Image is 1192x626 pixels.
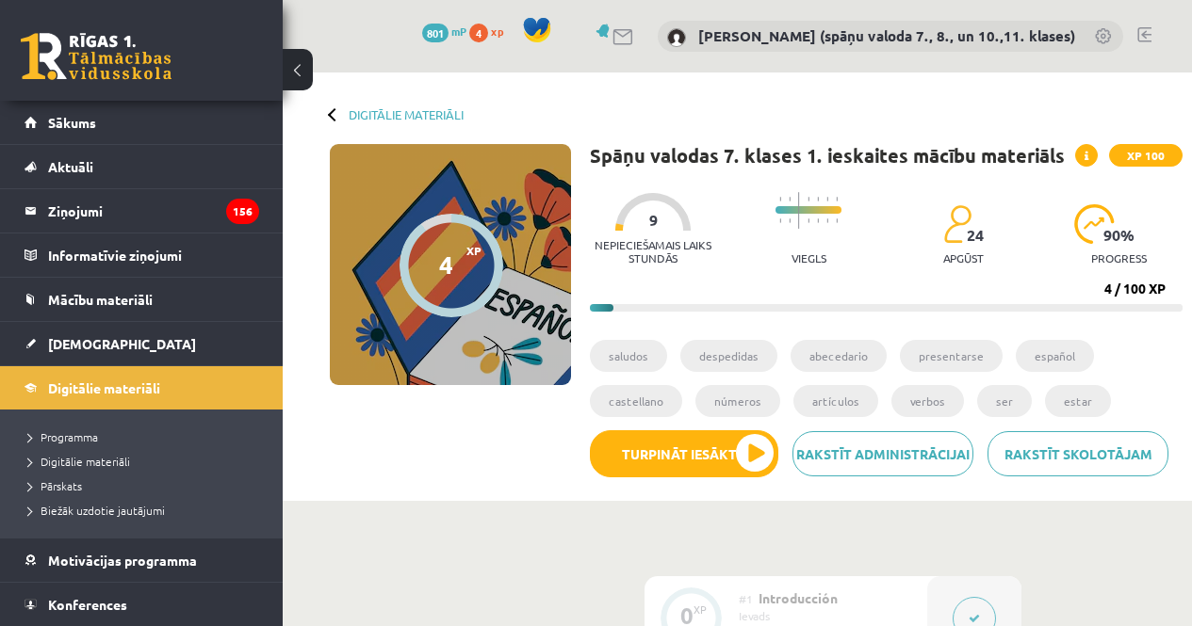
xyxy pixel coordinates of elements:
a: Rīgas 1. Tālmācības vidusskola [21,33,171,80]
span: xp [491,24,503,39]
a: Informatīvie ziņojumi [24,233,259,277]
span: Aktuāli [48,158,93,175]
li: artículos [793,385,878,417]
li: estar [1045,385,1111,417]
a: Programma [28,428,264,445]
span: 24 [967,227,984,244]
a: Digitālie materiāli [349,107,464,121]
span: mP [451,24,466,39]
legend: Ziņojumi [48,189,259,233]
img: icon-short-line-57e1e144782c952c97e751825c79c345078a6d821885a25fce030b3d8c18986b.svg [779,218,781,223]
span: 90 % [1103,227,1135,244]
span: Digitālie materiāli [48,379,160,396]
img: icon-short-line-57e1e144782c952c97e751825c79c345078a6d821885a25fce030b3d8c18986b.svg [826,197,828,201]
a: Aktuāli [24,145,259,188]
img: icon-short-line-57e1e144782c952c97e751825c79c345078a6d821885a25fce030b3d8c18986b.svg [836,197,838,201]
span: Mācību materiāli [48,291,153,308]
a: Konferences [24,583,259,626]
img: icon-short-line-57e1e144782c952c97e751825c79c345078a6d821885a25fce030b3d8c18986b.svg [789,218,791,223]
a: [DEMOGRAPHIC_DATA] [24,322,259,365]
i: 156 [226,199,259,224]
div: 4 [439,250,453,279]
a: Rakstīt skolotājam [988,431,1168,476]
a: [PERSON_NAME] (spāņu valoda 7., 8., un 10.,11. klases) [698,26,1075,45]
img: icon-short-line-57e1e144782c952c97e751825c79c345078a6d821885a25fce030b3d8c18986b.svg [817,218,819,223]
li: saludos [590,340,667,372]
span: Programma [28,429,98,444]
img: icon-short-line-57e1e144782c952c97e751825c79c345078a6d821885a25fce030b3d8c18986b.svg [808,197,809,201]
div: Ievads [739,607,913,624]
span: 4 [469,24,488,42]
a: Rakstīt administrācijai [792,431,973,476]
img: icon-short-line-57e1e144782c952c97e751825c79c345078a6d821885a25fce030b3d8c18986b.svg [779,197,781,201]
li: abecedario [791,340,887,372]
li: español [1016,340,1094,372]
span: 9 [649,212,658,229]
a: Biežāk uzdotie jautājumi [28,502,264,519]
a: Sākums [24,101,259,144]
a: 801 mP [422,24,466,39]
span: 801 [422,24,449,42]
span: #1 [739,591,753,606]
span: Introducción [759,589,838,606]
span: Motivācijas programma [48,552,197,569]
p: Viegls [792,251,826,265]
img: icon-short-line-57e1e144782c952c97e751825c79c345078a6d821885a25fce030b3d8c18986b.svg [826,218,828,223]
span: [DEMOGRAPHIC_DATA] [48,335,196,352]
div: 0 [680,607,694,624]
li: presentarse [900,340,1003,372]
div: XP [694,604,707,615]
span: Biežāk uzdotie jautājumi [28,503,165,518]
li: verbos [891,385,964,417]
legend: Informatīvie ziņojumi [48,233,259,277]
p: Nepieciešamais laiks stundās [590,238,717,265]
img: students-c634bb4e5e11cddfef0936a35e636f08e4e9abd3cc4e673bd6f9a4125e45ecb1.svg [943,204,971,244]
li: castellano [590,385,682,417]
span: Konferences [48,596,127,613]
img: icon-short-line-57e1e144782c952c97e751825c79c345078a6d821885a25fce030b3d8c18986b.svg [836,218,838,223]
img: icon-short-line-57e1e144782c952c97e751825c79c345078a6d821885a25fce030b3d8c18986b.svg [789,197,791,201]
span: Digitālie materiāli [28,454,130,469]
img: icon-progress-161ccf0a02000e728c5f80fcf4c31c7af3da0e1684b2b1d7c360e028c24a22f1.svg [1074,204,1115,244]
span: Pārskats [28,478,82,493]
li: despedidas [680,340,777,372]
p: apgūst [943,251,984,265]
a: Digitālie materiāli [24,366,259,409]
button: Turpināt iesākto [590,430,778,477]
h1: Spāņu valodas 7. klases 1. ieskaites mācību materiāls [590,144,1065,167]
li: ser [977,385,1032,417]
img: icon-short-line-57e1e144782c952c97e751825c79c345078a6d821885a25fce030b3d8c18986b.svg [808,218,809,223]
span: XP [466,244,482,257]
a: Mācību materiāli [24,278,259,321]
p: progress [1091,251,1147,265]
li: números [695,385,780,417]
a: 4 xp [469,24,513,39]
a: Motivācijas programma [24,538,259,582]
a: Ziņojumi156 [24,189,259,233]
a: Pārskats [28,477,264,494]
img: icon-long-line-d9ea69661e0d244f92f715978eff75569469978d946b2353a9bb055b3ed8787d.svg [798,192,800,229]
span: Sākums [48,114,96,131]
a: Digitālie materiāli [28,453,264,470]
span: XP 100 [1109,144,1183,167]
img: Signe Sirmā (spāņu valoda 7., 8., un 10.,11. klases) [667,28,686,47]
img: icon-short-line-57e1e144782c952c97e751825c79c345078a6d821885a25fce030b3d8c18986b.svg [817,197,819,201]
